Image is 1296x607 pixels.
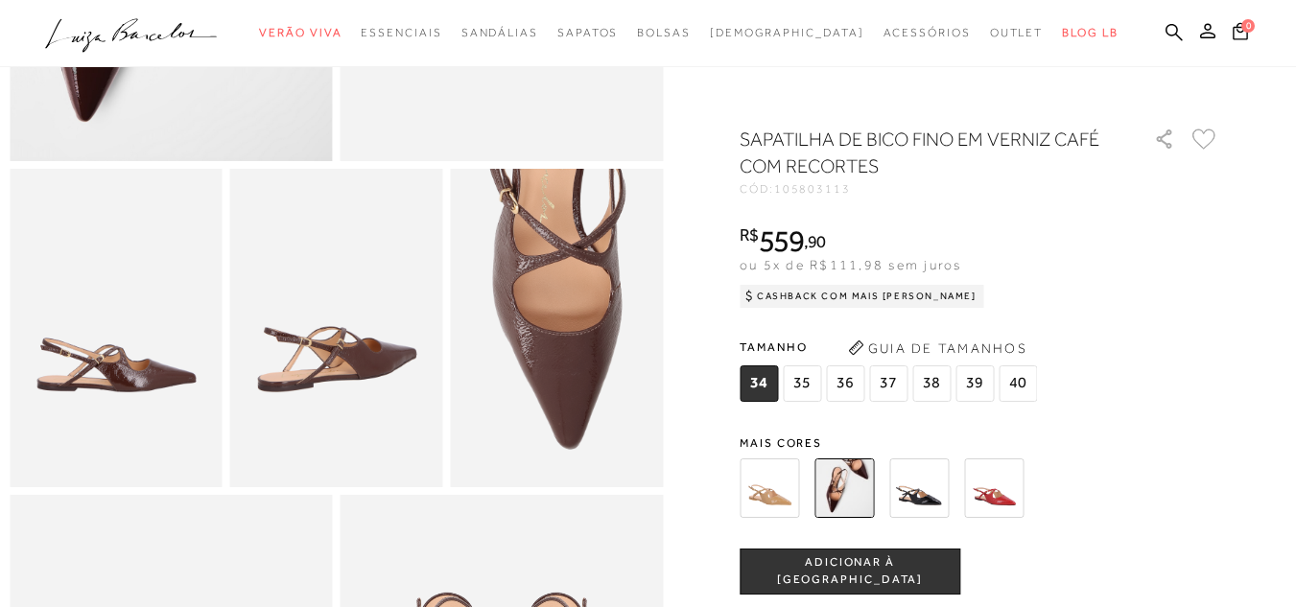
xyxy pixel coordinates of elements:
span: Verão Viva [259,26,342,39]
span: 90 [808,231,826,251]
span: Sapatos [557,26,618,39]
img: SAPATILHA DE BICO FINO EM VERNIZ VERMELHO RED COM RECORTES [964,458,1024,518]
a: categoryNavScreenReaderText [361,15,441,51]
img: SAPATILHA DE BICO FINO EM VERNIZ AREIA COM RECORTES [740,458,799,518]
a: categoryNavScreenReaderText [461,15,538,51]
span: 35 [783,365,821,402]
span: Mais cores [740,437,1219,449]
span: Essenciais [361,26,441,39]
span: 0 [1241,19,1255,33]
span: ADICIONAR À [GEOGRAPHIC_DATA] [741,555,959,589]
a: categoryNavScreenReaderText [637,15,691,51]
a: categoryNavScreenReaderText [557,15,618,51]
a: BLOG LB [1062,15,1118,51]
img: image [450,169,663,488]
span: Tamanho [740,333,1042,362]
span: Acessórios [884,26,971,39]
span: 36 [826,365,864,402]
span: 37 [869,365,907,402]
img: image [230,169,443,488]
i: R$ [740,226,759,244]
button: 0 [1227,21,1254,47]
span: Outlet [990,26,1044,39]
span: ou 5x de R$111,98 sem juros [740,257,961,272]
button: ADICIONAR À [GEOGRAPHIC_DATA] [740,549,960,595]
a: categoryNavScreenReaderText [259,15,342,51]
span: BLOG LB [1062,26,1118,39]
div: CÓD: [740,183,1123,195]
span: 38 [912,365,951,402]
h1: SAPATILHA DE BICO FINO EM VERNIZ CAFÉ COM RECORTES [740,126,1099,179]
span: 39 [955,365,994,402]
span: Bolsas [637,26,691,39]
a: noSubCategoriesText [710,15,864,51]
span: 40 [999,365,1037,402]
span: 105803113 [774,182,851,196]
i: , [804,233,826,250]
img: image [10,169,223,488]
span: 559 [759,223,804,258]
a: categoryNavScreenReaderText [884,15,971,51]
span: [DEMOGRAPHIC_DATA] [710,26,864,39]
span: Sandálias [461,26,538,39]
button: Guia de Tamanhos [841,333,1033,363]
img: SAPATILHA DE BICO FINO EM VERNIZ PRETO COM RECORTES [889,458,949,518]
a: categoryNavScreenReaderText [990,15,1044,51]
div: Cashback com Mais [PERSON_NAME] [740,285,984,308]
img: SAPATILHA DE BICO FINO EM VERNIZ CAFÉ COM RECORTES [814,458,874,518]
span: 34 [740,365,778,402]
